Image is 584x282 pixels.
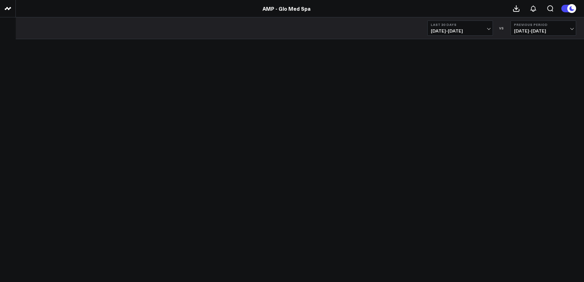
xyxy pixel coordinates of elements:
[263,5,310,12] a: AMP - Glo Med Spa
[514,28,573,33] span: [DATE] - [DATE]
[496,26,507,30] div: VS
[514,23,573,27] b: Previous Period
[427,21,493,36] button: Last 30 Days[DATE]-[DATE]
[431,23,489,27] b: Last 30 Days
[511,21,576,36] button: Previous Period[DATE]-[DATE]
[431,28,489,33] span: [DATE] - [DATE]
